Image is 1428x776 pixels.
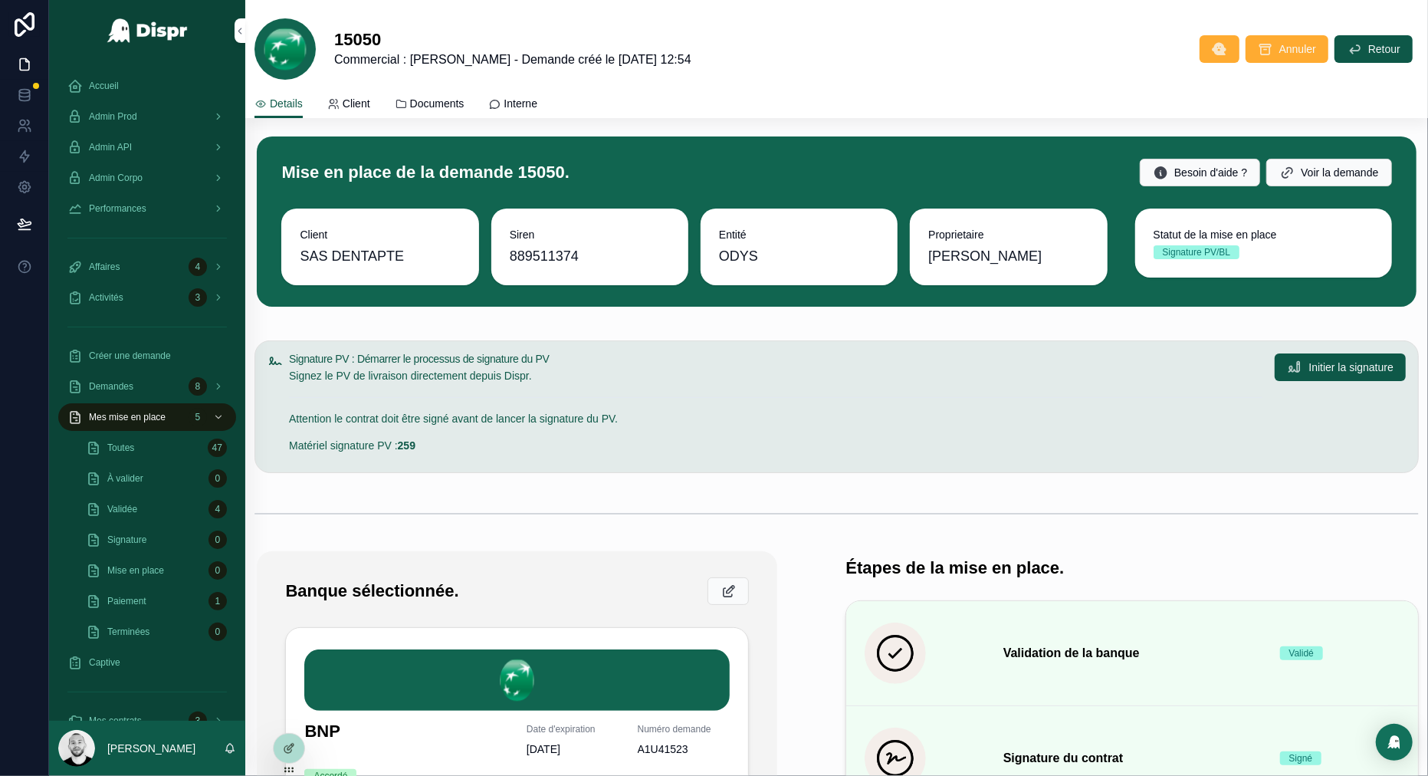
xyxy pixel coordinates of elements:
a: Mise en place0 [77,557,236,584]
div: Open Intercom Messenger [1376,724,1413,761]
span: À valider [107,472,143,485]
span: [PERSON_NAME] [928,245,1042,267]
a: Validée4 [77,495,236,523]
h1: Banque sélectionnée. [285,580,458,602]
div: 4 [208,500,227,518]
div: 3 [189,712,207,730]
span: Toutes [107,442,134,454]
span: Proprietaire [928,227,1088,242]
span: 889511374 [510,245,670,267]
span: Affaires [89,261,120,273]
div: 0 [208,623,227,641]
span: Mes contrats [89,715,142,727]
h5: Signature PV : Démarrer le processus de signature du PV [289,353,1262,364]
strong: 259 [398,439,415,452]
span: Numéro demande [638,723,730,735]
a: Demandes8 [58,373,236,400]
div: scrollable content [49,61,245,721]
button: Retour [1334,35,1413,63]
img: App logo [107,18,189,43]
a: Admin API [58,133,236,161]
span: Annuler [1279,41,1316,57]
button: Besoin d'aide ? [1140,159,1260,186]
span: Client [343,96,370,111]
div: Signature PV/BL [1163,245,1231,259]
span: Retour [1368,41,1400,57]
span: Client [300,227,460,242]
span: Commercial : [PERSON_NAME] - Demande créé le [DATE] 12:54 [334,51,691,69]
a: Admin Corpo [58,164,236,192]
a: Signature0 [77,526,236,554]
span: Validée [107,503,137,515]
span: Interne [504,96,537,111]
span: Voir la demande [1301,165,1378,180]
button: Initier la signature [1275,353,1406,381]
span: Admin Prod [89,110,137,123]
span: Admin API [89,141,132,153]
span: Demandes [89,380,133,393]
span: SAS DENTAPTE [300,245,404,267]
span: Accueil [89,80,119,92]
a: Mes contrats3 [58,707,236,735]
a: Paiement1 [77,587,236,615]
a: Interne [488,90,537,120]
div: 3 [189,288,207,307]
a: À valider0 [77,465,236,492]
span: Date d'expiration [527,723,619,735]
span: Documents [410,96,465,111]
span: Signature [107,534,146,546]
a: Terminées0 [77,618,236,646]
a: Mes mise en place5 [58,403,236,431]
div: 1 [208,592,227,610]
a: Affaires4 [58,253,236,281]
div: 4 [189,258,207,276]
p: [PERSON_NAME] [107,741,195,756]
div: 0 [208,531,227,549]
a: Créer une demande [58,342,236,370]
span: Paiement [107,595,146,607]
p: Attention le contrat doit être signé avant de lancer la signature du PV. [289,410,1262,428]
span: Créer une demande [89,350,171,362]
button: Annuler [1246,35,1328,63]
a: Toutes47 [77,434,236,462]
a: Accueil [58,72,236,100]
div: Signé [1289,751,1313,765]
div: 0 [208,561,227,580]
span: [DATE] [527,741,619,757]
span: Admin Corpo [89,172,143,184]
span: Terminées [107,626,149,638]
span: Initier la signature [1308,360,1394,375]
a: Details [254,90,303,119]
div: 8 [189,377,207,396]
button: Voir la demande [1266,159,1391,186]
div: Signez le PV de livraison directement depuis Dispr. --- Attention le contrat doit être signé avan... [289,367,1262,454]
a: Performances [58,195,236,222]
span: Siren [510,227,670,242]
span: Captive [89,656,120,669]
a: Documents [395,90,465,120]
div: 5 [189,408,207,426]
a: Client [327,90,370,120]
p: Matériel signature PV : [289,437,1262,455]
span: Details [270,96,303,111]
h3: Signature du contrat [1003,749,1262,768]
span: Performances [89,202,146,215]
h1: Mise en place de la demande 15050. [281,162,569,183]
a: Captive [58,649,236,676]
h3: Validation de la banque [1003,644,1262,663]
span: Mise en place [107,564,164,577]
span: Besoin d'aide ? [1174,165,1247,180]
div: Validé [1289,646,1314,660]
span: A1U41523 [638,741,730,757]
span: Statut de la mise en place [1154,227,1374,242]
h1: Étapes de la mise en place. [845,557,1064,579]
h1: 15050 [334,29,691,51]
a: Activités3 [58,284,236,311]
span: ODYS [719,245,758,267]
div: 0 [208,469,227,488]
a: Admin Prod [58,103,236,130]
img: BNP.png [304,649,730,711]
span: Activités [89,291,123,304]
span: Mes mise en place [89,411,166,423]
h1: BNP [304,723,507,746]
